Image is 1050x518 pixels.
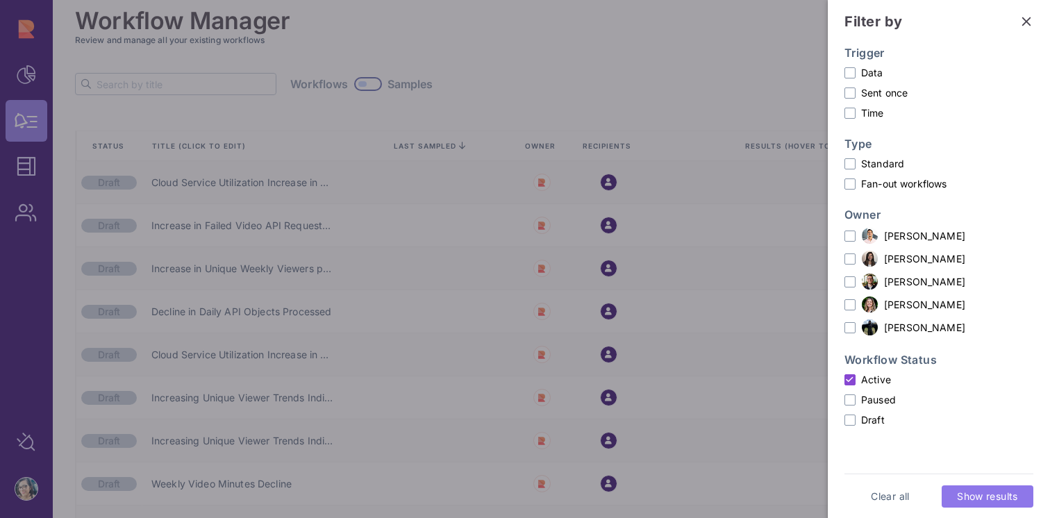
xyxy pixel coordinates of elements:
h2: Owner [844,208,1033,222]
h2: Trigger [844,46,1033,60]
span: Show results [957,490,1017,503]
label: Paused [844,392,1033,407]
label: Data [844,65,1033,80]
img: 6840755520755_3ff9a6dc6fc4191c952e_32.png [862,319,878,335]
h2: Workflow Status [844,353,1033,367]
img: 1551482804450_d47b15607a3079abafb4_32.png [862,296,878,312]
label: Standard [844,156,1033,171]
label: Sent once [844,85,1033,100]
img: 2672760336163_f8507ec4ecf7bb2b77a4_32.jpg [862,228,878,244]
span: Clear all [871,490,909,503]
h1: Filter by [844,11,903,32]
label: Time [844,106,1033,120]
label: Fan-out workflows [844,176,1033,191]
label: [PERSON_NAME] [844,273,1033,290]
label: Draft [844,412,1033,427]
label: [PERSON_NAME] [844,227,1033,244]
img: 1651610199971_d3cac478aa9bd8eeba8c_32.jpg [862,251,878,267]
img: 5289222800996_3e0f7d92f7133abb3a73_32.png [862,274,878,290]
h2: Type [844,137,1033,151]
label: [PERSON_NAME] [844,250,1033,267]
label: [PERSON_NAME] [844,296,1033,313]
label: Active [844,372,1033,387]
label: [PERSON_NAME] [844,319,1033,336]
